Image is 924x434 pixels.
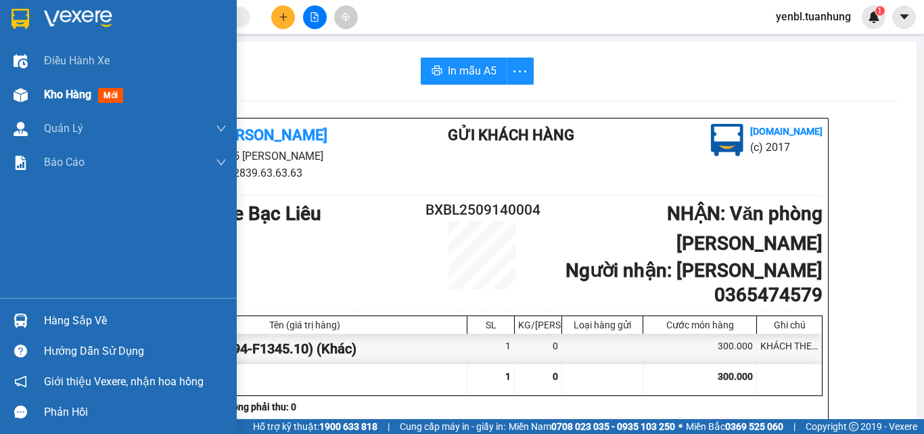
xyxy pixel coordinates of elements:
span: file-add [310,12,319,22]
button: more [507,58,534,85]
div: KG/[PERSON_NAME] [518,320,558,330]
span: notification [14,375,27,388]
span: 1 [505,371,511,382]
span: Kho hàng [44,88,91,101]
li: 02839.63.63.63 [6,47,258,64]
b: [PERSON_NAME] [78,9,191,26]
b: Gửi khách hàng [448,127,574,144]
div: Ghi chú [760,320,818,330]
button: aim [334,5,358,29]
img: solution-icon [14,156,28,170]
div: Tên (giá trị hàng) [146,320,463,330]
div: 1 [467,334,515,364]
li: 85 [PERSON_NAME] [6,30,258,47]
img: logo-vxr [11,9,29,29]
span: printer [432,65,442,78]
b: GỬI : Bến xe Bạc Liêu [6,85,185,107]
span: In mẫu A5 [448,62,496,79]
span: | [388,419,390,434]
span: Giới thiệu Vexere, nhận hoa hồng [44,373,204,390]
button: plus [271,5,295,29]
span: down [216,123,227,134]
span: caret-down [898,11,910,23]
span: Miền Bắc [686,419,783,434]
span: 300.000 [718,371,753,382]
div: Cước món hàng [647,320,753,330]
li: (c) 2017 [750,139,823,156]
div: Hướng dẫn sử dụng [44,341,227,362]
span: Cung cấp máy in - giấy in: [400,419,505,434]
span: Điều hành xe [44,52,110,69]
span: yenbl.tuanhung [765,8,862,25]
div: Hàng sắp về [44,311,227,331]
strong: 0708 023 035 - 0935 103 250 [551,421,675,432]
span: Quản Lý [44,120,83,137]
img: warehouse-icon [14,313,28,328]
span: plus [279,12,288,22]
span: down [216,157,227,168]
strong: 1900 633 818 [319,421,377,432]
span: message [14,406,27,418]
span: ⚪️ [678,424,683,429]
span: Miền Nam [509,419,675,434]
span: Báo cáo [44,154,85,171]
div: KHÁCH THEO XE 097 [757,334,822,364]
b: Tổng phải thu: 0 [227,402,296,412]
div: 0 [515,334,562,364]
img: warehouse-icon [14,122,28,136]
span: 0 [553,371,558,382]
div: SL [471,320,511,330]
b: Người nhận : [PERSON_NAME] 0365474579 [565,259,823,306]
li: 02839.63.63.63 [142,165,394,181]
span: aim [341,12,350,22]
div: 1 XE MÁY (BS:94-F1345.10) (Khác) [143,334,467,364]
span: phone [78,49,89,60]
span: mới [98,88,123,103]
button: file-add [303,5,327,29]
div: Phản hồi [44,402,227,422]
span: environment [78,32,89,43]
img: warehouse-icon [14,88,28,102]
strong: 0369 525 060 [725,421,783,432]
span: copyright [849,422,858,431]
sup: 1 [875,6,885,16]
img: icon-new-feature [868,11,880,23]
span: 1 [877,6,882,16]
span: question-circle [14,345,27,357]
b: [DOMAIN_NAME] [750,126,823,137]
div: 300.000 [643,334,757,364]
img: logo.jpg [711,124,743,156]
b: NHẬN : Văn phòng [PERSON_NAME] [667,202,823,255]
button: caret-down [892,5,916,29]
div: Loại hàng gửi [565,320,639,330]
img: warehouse-icon [14,54,28,68]
b: [PERSON_NAME] [214,127,327,144]
span: more [507,63,533,80]
li: 85 [PERSON_NAME] [142,148,394,165]
span: Hỗ trợ kỹ thuật: [253,419,377,434]
button: printerIn mẫu A5 [421,58,507,85]
span: | [793,419,795,434]
h2: BXBL2509140004 [425,199,539,221]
